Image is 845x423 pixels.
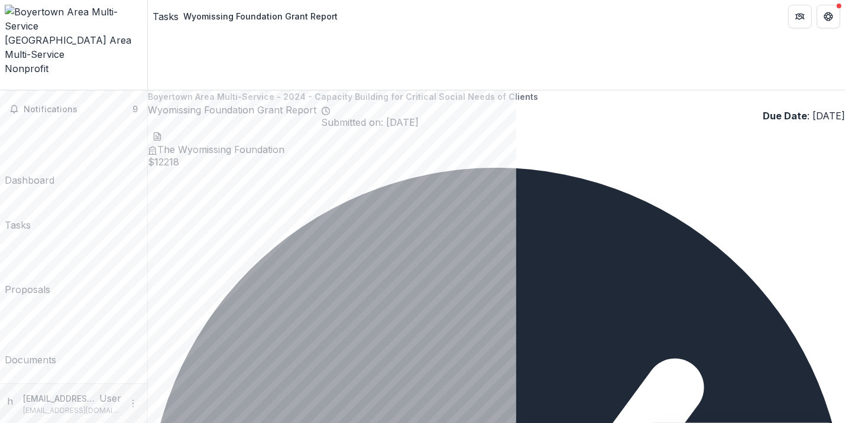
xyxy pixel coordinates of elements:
[817,5,840,28] button: Get Help
[148,103,316,128] h2: Wyomissing Foundation Grant Report
[7,394,18,408] div: hclaypoole@boyertownareamulti-service.org
[99,391,121,405] p: User
[5,282,50,297] div: Proposals
[148,90,845,103] p: Boyertown Area Multi-Service - 2024 - Capacity Building for Critical Social Needs of Clients
[5,100,143,119] button: Notifications9
[153,128,162,142] button: download-word-button
[132,104,138,114] span: 9
[5,192,31,232] a: Tasks
[788,5,812,28] button: Partners
[5,237,50,297] a: Proposals
[24,105,132,115] span: Notifications
[153,9,179,24] a: Tasks
[763,109,845,123] p: : [DATE]
[5,353,56,367] div: Documents
[157,144,284,155] span: The Wyomissing Foundation
[126,396,140,411] button: More
[763,110,807,122] strong: Due Date
[183,10,338,22] div: Wyomissing Foundation Grant Report
[321,117,419,128] span: Submitted on: [DATE]
[5,301,56,367] a: Documents
[5,123,54,187] a: Dashboard
[148,157,845,168] span: $ 12218
[23,392,99,405] p: [EMAIL_ADDRESS][DOMAIN_NAME]
[5,173,54,187] div: Dashboard
[153,8,342,25] nav: breadcrumb
[5,5,143,33] img: Boyertown Area Multi-Service
[5,218,31,232] div: Tasks
[23,405,121,416] p: [EMAIL_ADDRESS][DOMAIN_NAME]
[5,33,143,61] div: [GEOGRAPHIC_DATA] Area Multi-Service
[5,63,48,74] span: Nonprofit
